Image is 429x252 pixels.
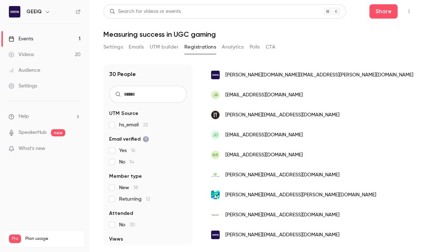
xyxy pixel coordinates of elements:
span: [PERSON_NAME][EMAIL_ADDRESS][DOMAIN_NAME] [225,211,339,219]
img: esportstower.com [211,111,220,119]
span: UTM Source [109,110,138,117]
img: geeiq.com [211,231,220,239]
h1: Measuring success in UGC gaming [103,30,415,39]
span: [EMAIL_ADDRESS][DOMAIN_NAME] [225,131,303,139]
span: 18 [133,185,138,190]
span: Member type [109,173,142,180]
span: [EMAIL_ADDRESS][DOMAIN_NAME] [225,91,303,99]
img: geeiq.com [211,71,220,79]
img: levelupdigital.nl [211,171,220,179]
span: hs_email [119,121,148,128]
h6: GEEIQ [26,8,42,15]
button: UTM builder [150,41,179,53]
span: new [51,129,65,136]
button: Registrations [184,41,216,53]
span: Attended [109,210,133,217]
span: BR [213,152,218,158]
span: 22 [143,122,148,127]
span: 14 [129,160,134,165]
img: GEEIQ [9,6,20,17]
img: groupm.com [211,191,220,199]
button: Polls [250,41,260,53]
span: JD [213,132,218,138]
h1: 30 People [109,70,136,79]
span: Yes [119,147,136,154]
span: 30 [129,222,135,227]
span: [PERSON_NAME][EMAIL_ADDRESS][DOMAIN_NAME] [225,171,339,179]
span: [EMAIL_ADDRESS][DOMAIN_NAME] [225,151,303,159]
span: No [119,158,134,166]
div: Videos [9,51,34,58]
span: Views [109,236,123,243]
a: SpeakerHub [19,129,47,136]
button: CTA [266,41,275,53]
span: Plan usage [25,236,80,242]
button: Analytics [222,41,244,53]
img: melazeta.com [211,211,220,219]
span: What's new [19,145,45,152]
span: 16 [131,148,136,153]
span: Email verified [109,136,149,143]
iframe: Noticeable Trigger [72,146,81,152]
button: Share [369,4,398,19]
span: [PERSON_NAME][DOMAIN_NAME][EMAIL_ADDRESS][PERSON_NAME][DOMAIN_NAME] [225,71,413,79]
span: 12 [146,197,150,202]
div: Audience [9,67,40,74]
button: Emails [129,41,144,53]
li: help-dropdown-opener [9,113,81,120]
span: New [119,184,138,191]
span: Returning [119,196,150,203]
span: Help [19,113,29,120]
span: JR [213,92,218,98]
span: Pro [9,235,21,243]
span: [PERSON_NAME][EMAIL_ADDRESS][DOMAIN_NAME] [225,231,339,239]
div: Search for videos or events [109,8,181,15]
button: Settings [103,41,123,53]
span: No [119,221,135,228]
span: [PERSON_NAME][EMAIL_ADDRESS][PERSON_NAME][DOMAIN_NAME] [225,191,376,199]
div: Events [9,35,33,42]
span: [PERSON_NAME][EMAIL_ADDRESS][DOMAIN_NAME] [225,111,339,119]
div: Settings [9,82,37,90]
